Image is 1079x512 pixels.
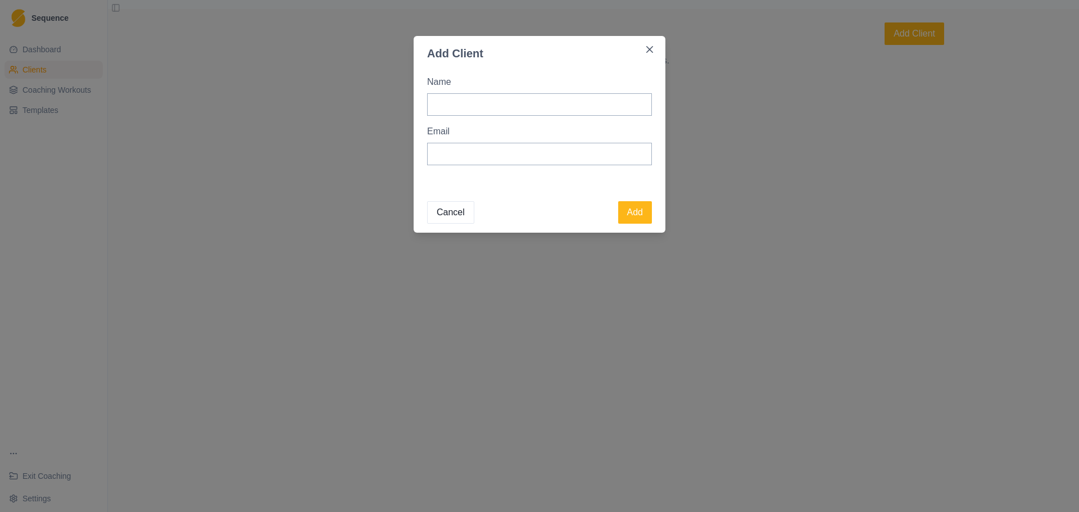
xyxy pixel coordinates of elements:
button: Cancel [427,201,474,224]
button: Close [641,40,659,58]
button: Add [618,201,652,224]
label: Name [427,75,645,89]
header: Add Client [414,36,665,62]
label: Email [427,125,645,138]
